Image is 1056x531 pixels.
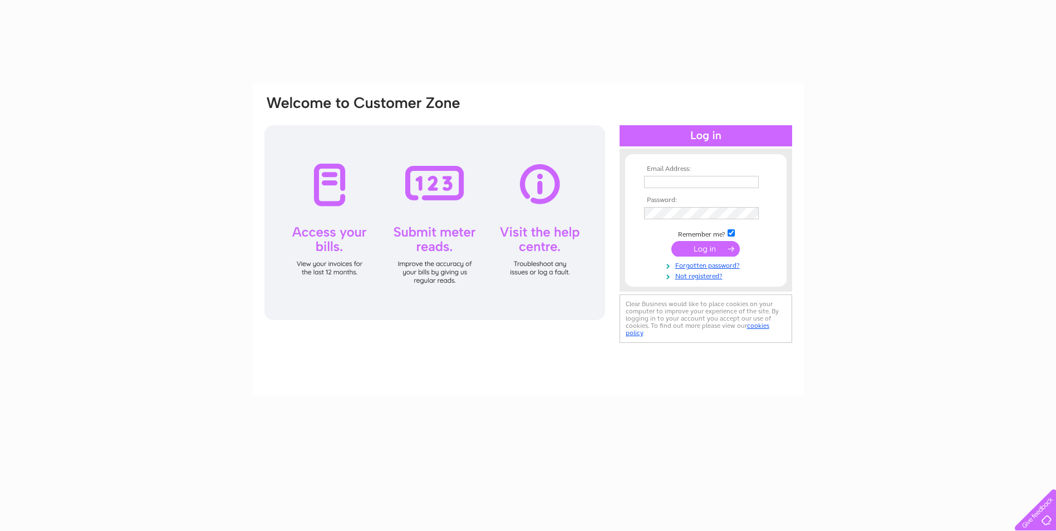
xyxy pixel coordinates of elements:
[644,270,770,281] a: Not registered?
[620,294,792,343] div: Clear Business would like to place cookies on your computer to improve your experience of the sit...
[644,259,770,270] a: Forgotten password?
[641,228,770,239] td: Remember me?
[641,196,770,204] th: Password:
[671,241,740,257] input: Submit
[641,165,770,173] th: Email Address:
[626,322,769,337] a: cookies policy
